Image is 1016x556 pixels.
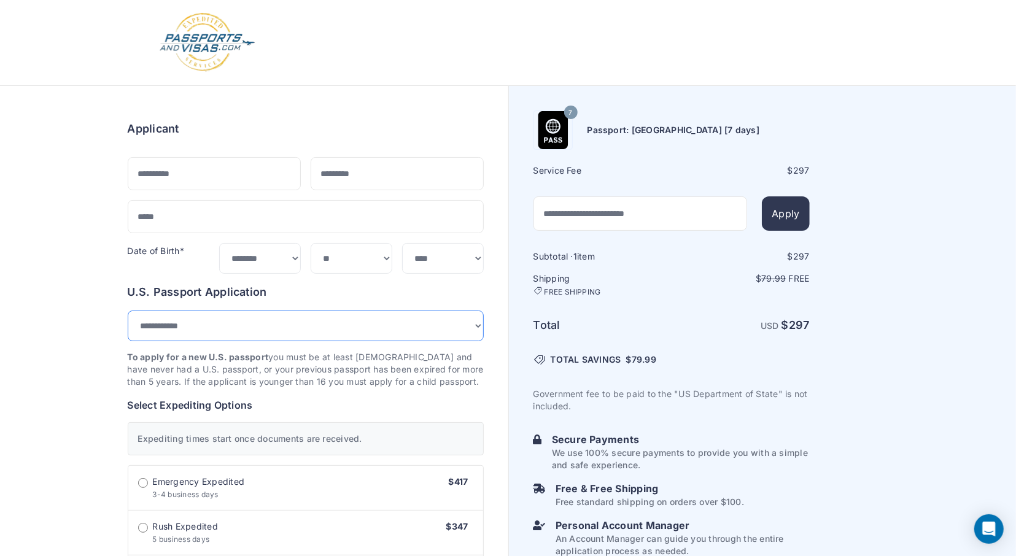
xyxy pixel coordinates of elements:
span: FREE SHIPPING [545,287,601,297]
span: 79.99 [632,354,656,365]
span: 1 [573,251,577,261]
h6: Select Expediting Options [128,398,484,412]
span: 79.99 [761,273,786,284]
span: 3-4 business days [153,490,219,499]
h6: Service Fee [533,164,670,177]
img: Logo [158,12,256,73]
img: Product Name [534,111,572,149]
span: 297 [793,251,810,261]
span: $347 [446,521,468,531]
strong: $ [781,319,810,331]
span: $ [626,353,656,366]
span: $417 [449,476,468,487]
span: Emergency Expedited [153,476,245,488]
span: 5 business days [153,535,210,544]
h6: U.S. Passport Application [128,284,484,301]
h6: Free & Free Shipping [556,481,744,496]
label: Date of Birth* [128,245,184,256]
span: TOTAL SAVINGS [551,353,621,366]
span: 297 [793,165,810,176]
span: 7 [568,105,572,121]
strong: To apply for a new U.S. passport [128,352,269,362]
p: $ [673,272,810,285]
p: Free standard shipping on orders over $100. [556,496,744,508]
h6: Total [533,317,670,334]
h6: Passport: [GEOGRAPHIC_DATA] [7 days] [587,124,760,136]
div: $ [673,250,810,263]
span: 297 [789,319,810,331]
span: Free [789,273,810,284]
p: you must be at least [DEMOGRAPHIC_DATA] and have never had a U.S. passport, or your previous pass... [128,351,484,388]
h6: Subtotal · item [533,250,670,263]
div: Open Intercom Messenger [974,514,1004,544]
div: $ [673,164,810,177]
span: USD [761,320,779,331]
h6: Secure Payments [552,432,810,447]
h6: Applicant [128,120,179,137]
h6: Personal Account Manager [556,518,810,533]
span: Rush Expedited [153,520,218,533]
p: We use 100% secure payments to provide you with a simple and safe experience. [552,447,810,471]
h6: Shipping [533,272,670,297]
p: Government fee to be paid to the "US Department of State" is not included. [533,388,810,412]
div: Expediting times start once documents are received. [128,422,484,455]
button: Apply [762,196,809,231]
